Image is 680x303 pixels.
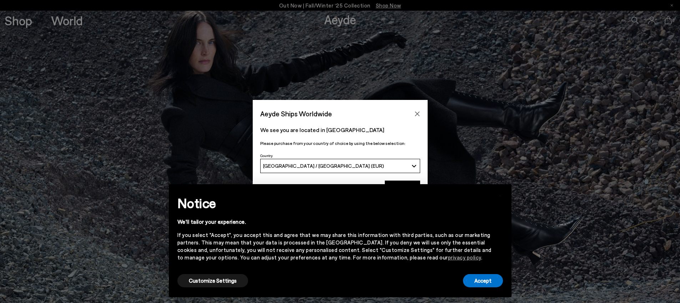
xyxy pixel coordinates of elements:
span: × [498,190,503,200]
button: Customize Settings [177,274,248,287]
a: privacy policy [448,254,481,261]
button: Close this notice [492,186,509,203]
p: We see you are located in [GEOGRAPHIC_DATA] [260,126,420,134]
span: Aeyde Ships Worldwide [260,107,332,120]
h2: Notice [177,194,492,212]
button: Close [412,108,423,119]
span: Country [260,153,273,158]
div: We'll tailor your experience. [177,218,492,226]
span: [GEOGRAPHIC_DATA] / [GEOGRAPHIC_DATA] (EUR) [263,163,384,169]
div: If you select "Accept", you accept this and agree that we may share this information with third p... [177,231,492,261]
p: Please purchase from your country of choice by using the below selection: [260,140,420,147]
button: Accept [463,274,503,287]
